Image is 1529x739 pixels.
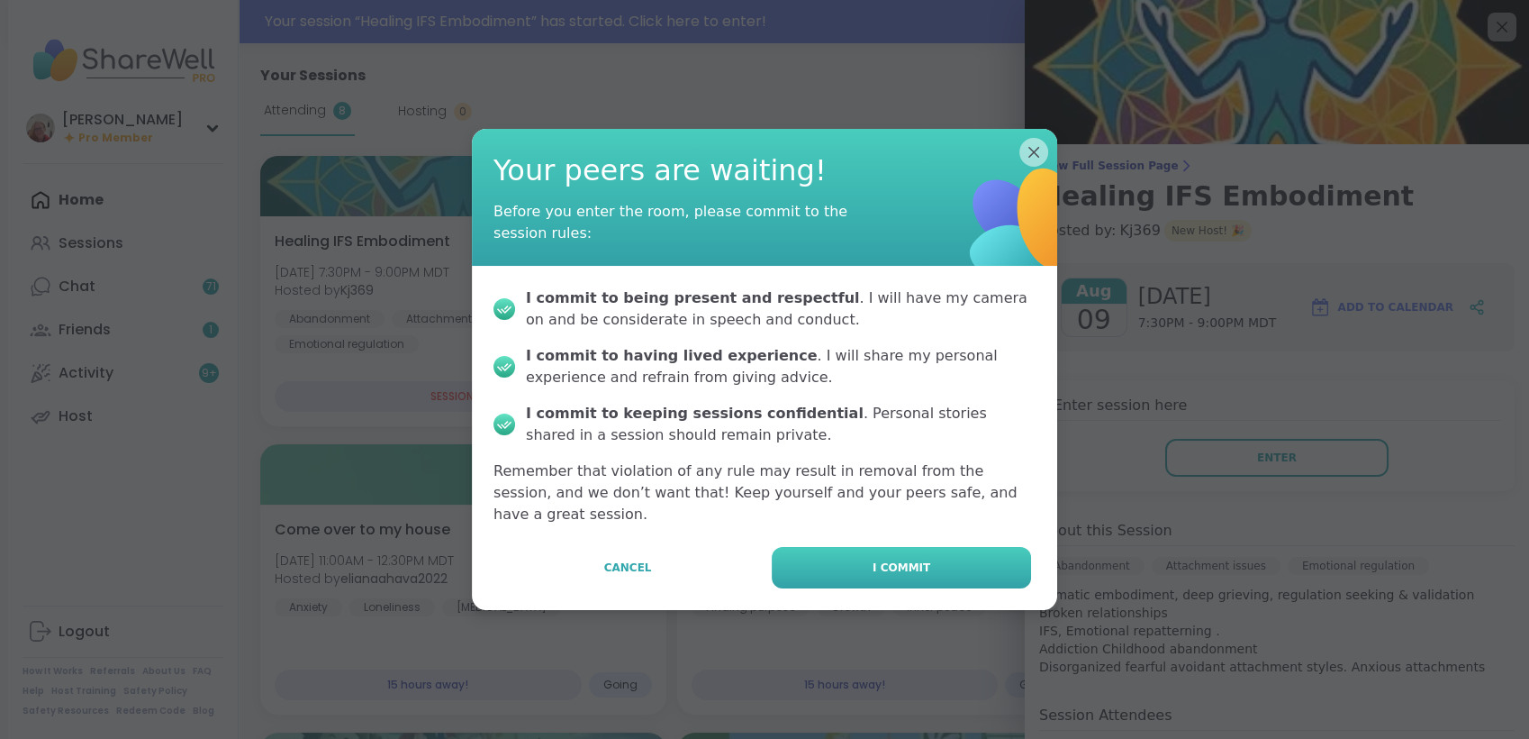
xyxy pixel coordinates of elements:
[901,104,1146,349] img: ShareWell Logomark
[526,403,1036,446] div: . Personal stories shared in a session should remain private.
[493,461,1036,525] p: Remember that violation of any rule may result in removal from the session, and we don’t want tha...
[493,201,854,244] div: Before you enter the room, please commit to the session rules:
[526,345,1036,388] div: . I will share my personal experience and refrain from giving advice.
[873,560,930,576] span: I commit
[526,347,817,364] b: I commit to having lived experience
[526,287,1036,331] div: . I will have my camera on and be considerate in speech and conduct.
[498,547,757,588] button: Cancel
[772,547,1031,588] button: I commit
[526,405,864,422] b: I commit to keeping sessions confidential
[493,151,1036,191] span: Your peers are waiting!
[604,560,652,576] span: Cancel
[526,289,859,306] b: I commit to being present and respectful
